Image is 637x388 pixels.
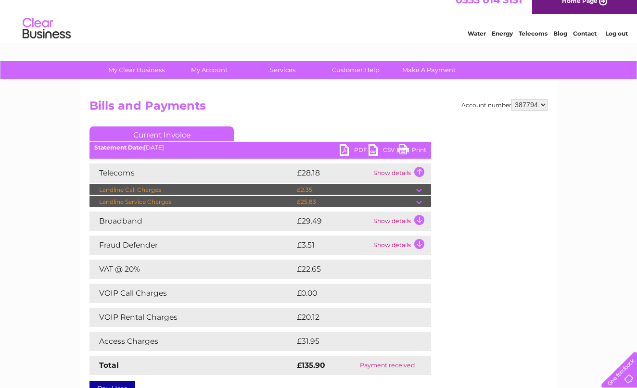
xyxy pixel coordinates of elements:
a: CSV [369,144,397,158]
td: £3.51 [294,236,371,255]
b: Statement Date: [94,144,144,151]
td: £0.00 [294,284,409,303]
img: logo.png [22,25,71,54]
a: My Account [170,61,249,79]
a: Print [397,144,426,158]
td: £2.35 [294,184,416,196]
div: Clear Business is a trading name of Verastar Limited (registered in [GEOGRAPHIC_DATA] No. 3667643... [92,5,547,47]
td: Fraud Defender [89,236,294,255]
td: VAT @ 20% [89,260,294,279]
a: Contact [573,41,597,48]
a: Water [468,41,486,48]
td: Broadband [89,212,294,231]
td: Show details [371,163,431,183]
td: £25.83 [294,196,416,208]
a: Telecoms [519,41,548,48]
a: Make A Payment [389,61,469,79]
a: Energy [492,41,513,48]
a: Blog [553,41,567,48]
td: £31.95 [294,332,411,351]
a: 0333 014 3131 [456,5,522,17]
td: £28.18 [294,163,371,183]
a: Services [243,61,322,79]
td: Telecoms [89,163,294,183]
td: £20.12 [294,308,411,327]
a: Log out [605,41,628,48]
div: [DATE] [89,144,431,151]
td: VOIP Call Charges [89,284,294,303]
strong: £135.90 [297,361,325,370]
td: Landline Call Charges [89,184,294,196]
td: £22.65 [294,260,411,279]
td: Show details [371,212,431,231]
td: Access Charges [89,332,294,351]
td: Show details [371,236,431,255]
a: Current Invoice [89,126,234,141]
h2: Bills and Payments [89,99,548,117]
strong: Total [99,361,119,370]
td: VOIP Rental Charges [89,308,294,327]
a: My Clear Business [97,61,176,79]
div: Account number [461,99,548,111]
td: £29.49 [294,212,371,231]
a: PDF [340,144,369,158]
td: Payment received [344,356,431,375]
a: Customer Help [316,61,395,79]
td: Landline Service Charges [89,196,294,208]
